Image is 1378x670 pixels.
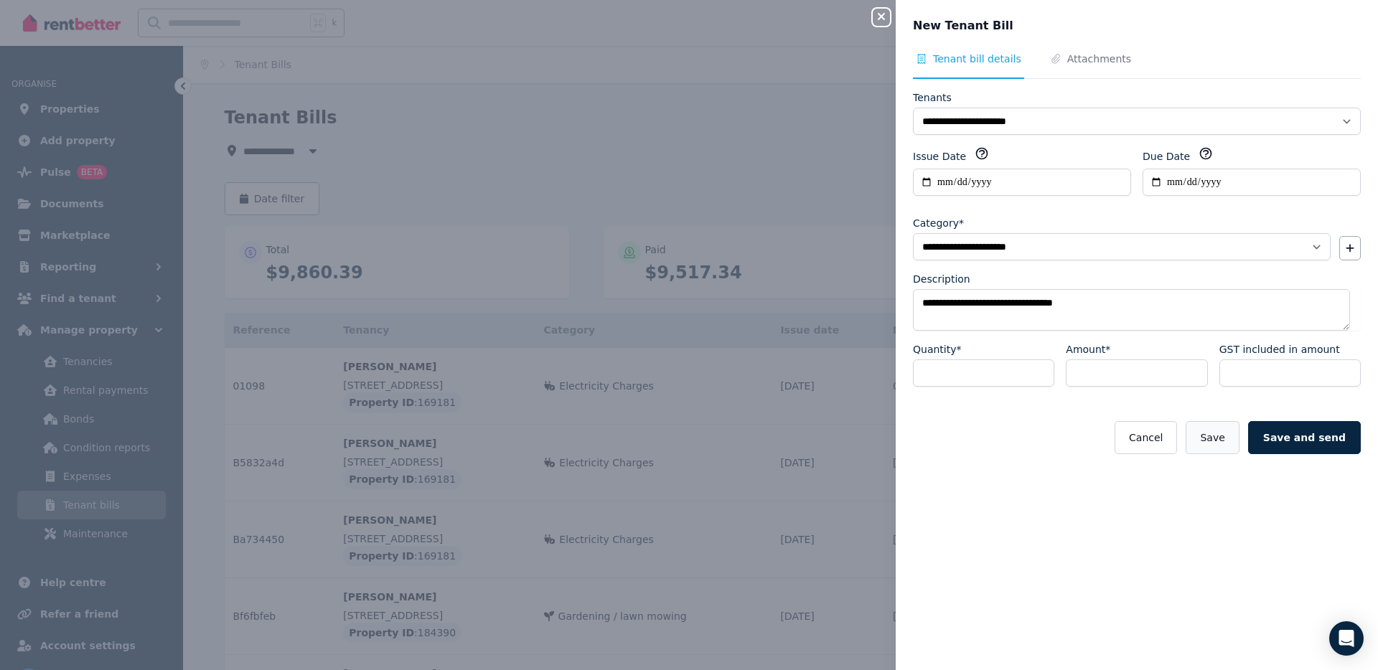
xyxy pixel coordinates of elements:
button: Save and send [1248,421,1361,454]
label: Description [913,272,970,286]
span: Attachments [1067,52,1131,66]
label: Tenants [913,90,952,105]
label: GST included in amount [1219,342,1340,357]
label: Amount* [1066,342,1110,357]
div: Open Intercom Messenger [1329,621,1364,656]
span: Tenant bill details [933,52,1021,66]
label: Issue Date [913,149,966,164]
button: Save [1186,421,1239,454]
button: Cancel [1115,421,1177,454]
label: Quantity* [913,342,962,357]
label: Category* [913,216,964,230]
span: New Tenant Bill [913,17,1013,34]
nav: Tabs [913,52,1361,79]
label: Due Date [1143,149,1190,164]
